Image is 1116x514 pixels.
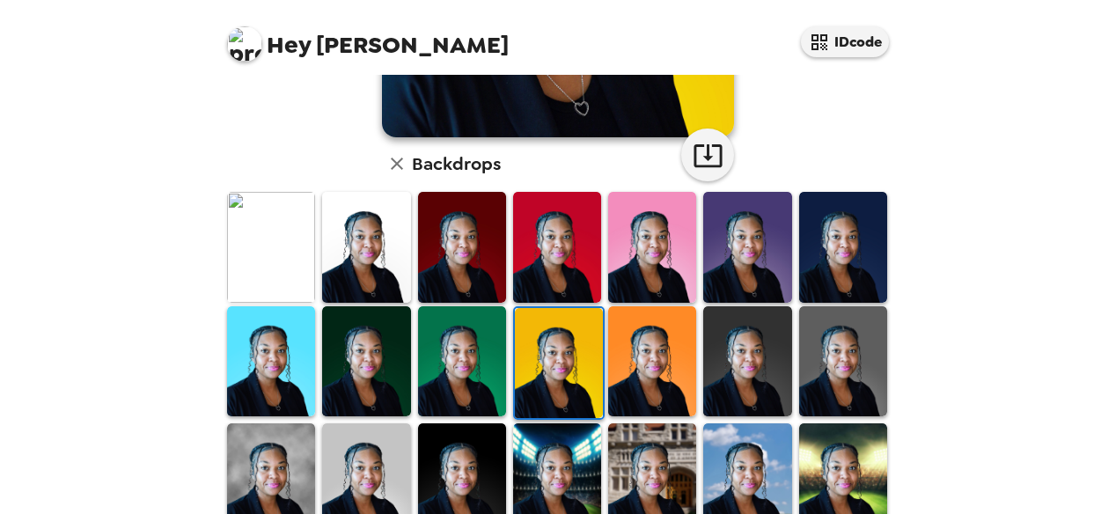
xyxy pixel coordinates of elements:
h6: Backdrops [412,150,501,178]
img: Original [227,192,315,302]
img: profile pic [227,26,262,62]
span: [PERSON_NAME] [227,18,509,57]
button: IDcode [801,26,889,57]
span: Hey [267,29,311,61]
